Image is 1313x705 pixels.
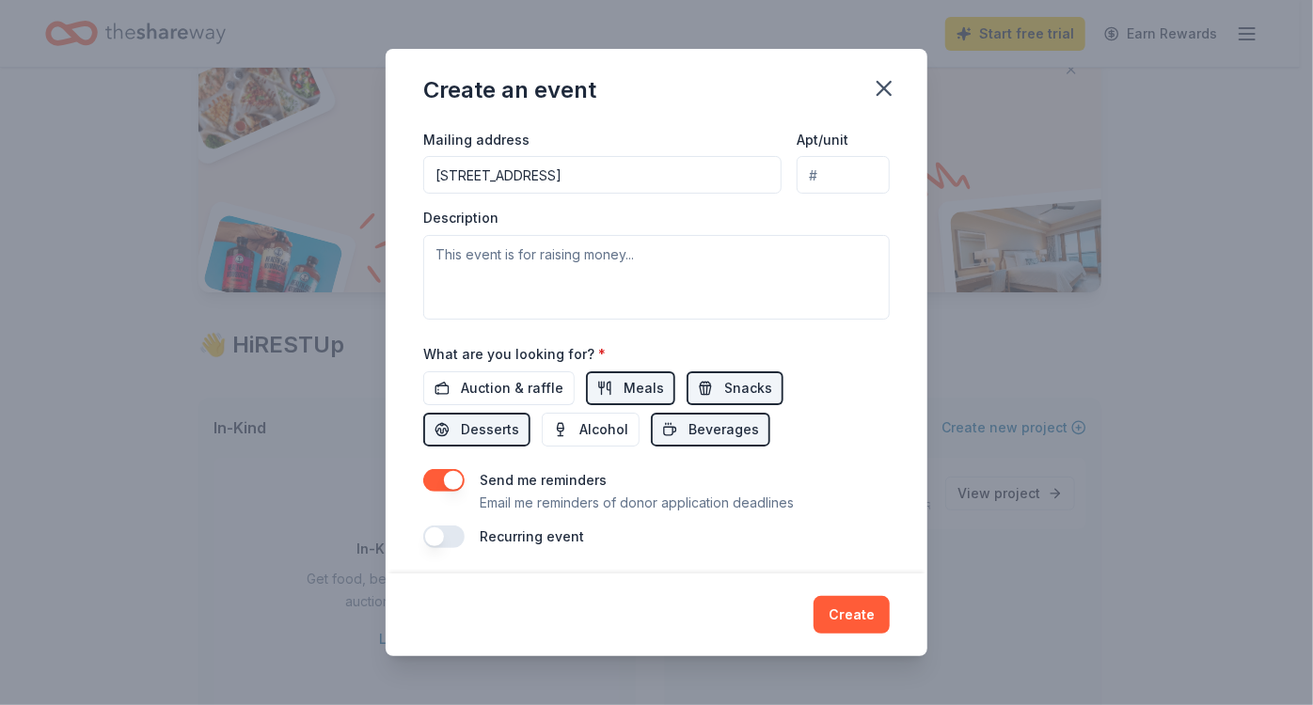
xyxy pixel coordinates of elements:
button: Create [814,596,890,634]
button: Meals [586,371,675,405]
label: Description [423,209,498,227]
button: Desserts [423,413,530,446]
label: What are you looking for? [423,345,606,364]
input: Enter a US address [423,156,782,194]
span: Auction & raffle [461,377,563,399]
div: Create an event [423,75,596,105]
p: Email me reminders of donor application deadlines [480,492,794,514]
span: Meals [624,377,664,399]
button: Snacks [687,371,783,405]
label: Apt/unit [797,131,848,149]
button: Auction & raffle [423,371,575,405]
span: Desserts [461,418,519,441]
span: Beverages [688,418,759,441]
button: Alcohol [542,413,640,446]
input: # [797,156,890,194]
span: Snacks [724,377,772,399]
label: Mailing address [423,131,530,149]
span: Alcohol [579,418,628,441]
label: Recurring event [480,528,584,544]
label: Send me reminders [480,472,607,488]
button: Beverages [651,413,770,446]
